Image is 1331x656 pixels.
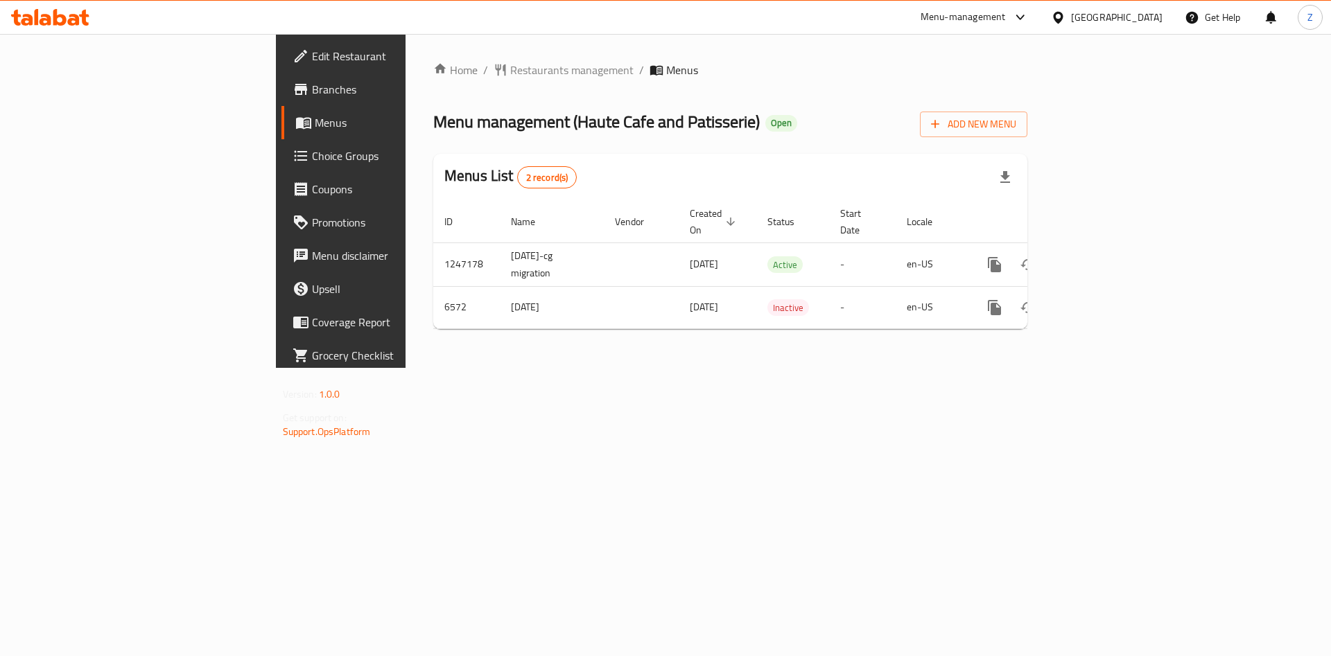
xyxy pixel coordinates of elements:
[896,242,967,286] td: en-US
[765,115,797,132] div: Open
[920,112,1027,137] button: Add New Menu
[433,201,1122,329] table: enhanced table
[690,205,740,238] span: Created On
[639,62,644,78] li: /
[281,139,498,172] a: Choice Groups
[907,213,950,230] span: Locale
[312,148,487,164] span: Choice Groups
[283,409,347,427] span: Get support on:
[281,239,498,272] a: Menu disclaimer
[767,256,803,273] div: Active
[312,247,487,264] span: Menu disclaimer
[511,213,553,230] span: Name
[281,39,498,73] a: Edit Restaurant
[1307,10,1313,25] span: Z
[921,9,1006,26] div: Menu-management
[433,106,760,137] span: Menu management ( Haute Cafe and Patisserie )
[1011,291,1045,324] button: Change Status
[312,314,487,330] span: Coverage Report
[690,255,718,273] span: [DATE]
[510,62,634,78] span: Restaurants management
[518,171,577,184] span: 2 record(s)
[1071,10,1163,25] div: [GEOGRAPHIC_DATA]
[829,242,896,286] td: -
[312,48,487,64] span: Edit Restaurant
[765,117,797,129] span: Open
[767,299,809,316] div: Inactive
[281,172,498,206] a: Coupons
[281,73,498,106] a: Branches
[433,62,1027,78] nav: breadcrumb
[829,286,896,328] td: -
[896,286,967,328] td: en-US
[444,166,577,188] h2: Menus List
[500,242,604,286] td: [DATE]-cg migration
[315,114,487,131] span: Menus
[840,205,879,238] span: Start Date
[517,166,577,188] div: Total records count
[281,305,498,339] a: Coverage Report
[690,298,718,316] span: [DATE]
[281,339,498,372] a: Grocery Checklist
[494,62,634,78] a: Restaurants management
[666,62,698,78] span: Menus
[978,248,1011,281] button: more
[312,181,487,197] span: Coupons
[444,213,471,230] span: ID
[312,214,487,231] span: Promotions
[312,347,487,364] span: Grocery Checklist
[283,385,317,403] span: Version:
[767,257,803,273] span: Active
[281,106,498,139] a: Menus
[312,81,487,98] span: Branches
[319,385,340,403] span: 1.0.0
[967,201,1122,243] th: Actions
[1011,248,1045,281] button: Change Status
[615,213,662,230] span: Vendor
[283,423,371,441] a: Support.OpsPlatform
[989,161,1022,194] div: Export file
[312,281,487,297] span: Upsell
[767,213,812,230] span: Status
[281,206,498,239] a: Promotions
[281,272,498,305] a: Upsell
[767,300,809,316] span: Inactive
[978,291,1011,324] button: more
[931,116,1016,133] span: Add New Menu
[500,286,604,328] td: [DATE]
